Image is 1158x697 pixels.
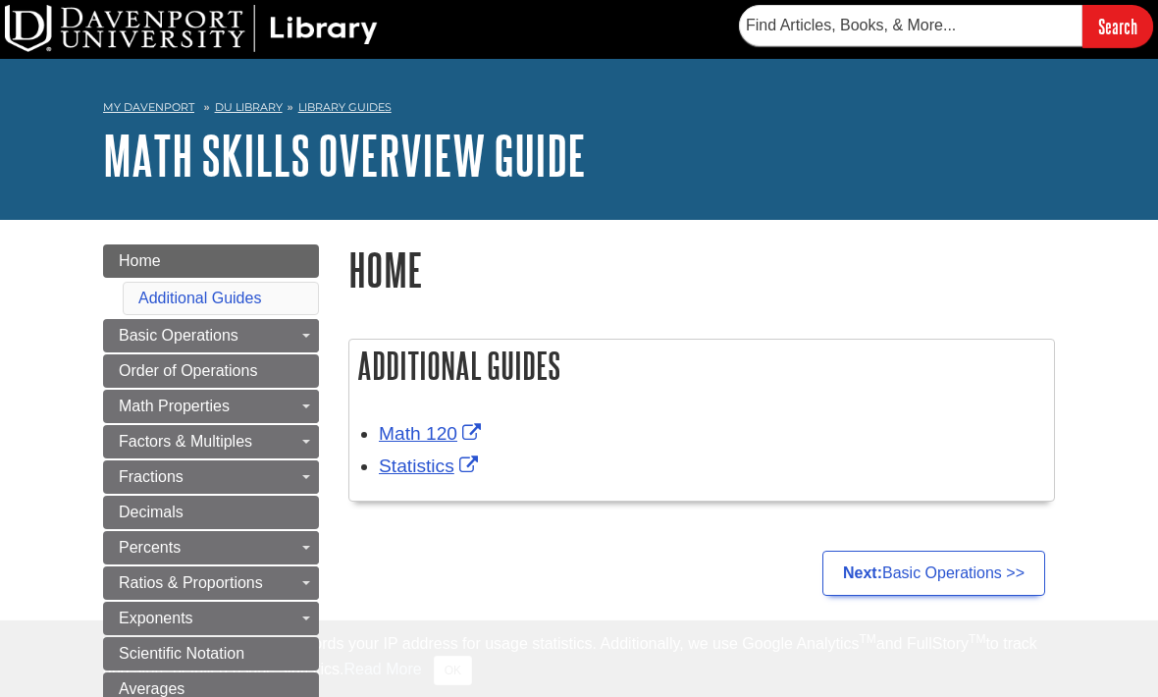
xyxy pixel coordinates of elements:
span: Percents [119,539,181,556]
h2: Additional Guides [349,340,1054,392]
a: Read More [343,661,421,677]
a: Library Guides [298,100,392,114]
a: Home [103,244,319,278]
h1: Home [348,244,1055,295]
a: Order of Operations [103,354,319,388]
a: Link opens in new window [379,456,483,476]
span: Fractions [119,468,184,485]
button: Close [434,656,472,685]
a: Ratios & Proportions [103,566,319,600]
span: Scientific Notation [119,645,244,662]
a: Additional Guides [138,290,261,306]
input: Search [1082,5,1153,47]
span: Decimals [119,504,184,520]
a: Fractions [103,460,319,494]
span: Ratios & Proportions [119,574,263,591]
span: Exponents [119,610,193,626]
a: Math Skills Overview Guide [103,125,586,186]
a: Link opens in new window [379,423,486,444]
a: Decimals [103,496,319,529]
a: DU Library [215,100,283,114]
input: Find Articles, Books, & More... [739,5,1082,46]
span: Order of Operations [119,362,257,379]
nav: breadcrumb [103,94,1055,126]
a: Exponents [103,602,319,635]
a: Percents [103,531,319,564]
a: Next:Basic Operations >> [822,551,1045,596]
a: Scientific Notation [103,637,319,670]
sup: TM [859,632,875,646]
span: Averages [119,680,184,697]
span: Basic Operations [119,327,238,344]
form: Searches DU Library's articles, books, and more [739,5,1153,47]
a: Basic Operations [103,319,319,352]
div: This site uses cookies and records your IP address for usage statistics. Additionally, we use Goo... [103,632,1055,685]
strong: Next: [843,564,882,581]
a: Factors & Multiples [103,425,319,458]
sup: TM [969,632,985,646]
span: Math Properties [119,398,230,414]
img: DU Library [5,5,378,52]
a: Math Properties [103,390,319,423]
span: Factors & Multiples [119,433,252,450]
span: Home [119,252,161,269]
a: My Davenport [103,99,194,116]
